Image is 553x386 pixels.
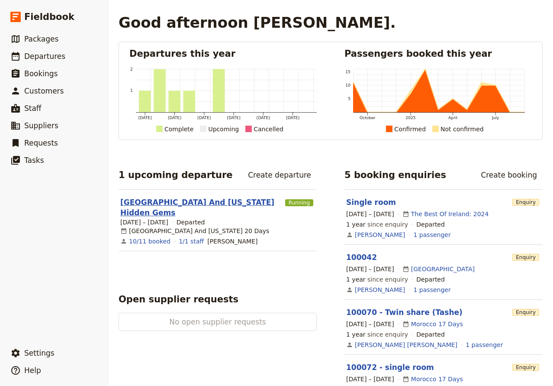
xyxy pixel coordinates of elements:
div: Departed [177,218,205,227]
tspan: October [360,116,376,120]
tspan: [DATE] [257,116,270,120]
tspan: 10 [346,83,351,88]
div: Not confirmed [440,124,484,134]
span: Enquiry [512,309,539,316]
a: Create departure [242,168,317,182]
a: [GEOGRAPHIC_DATA] And [US_STATE] Hidden Gems [120,197,282,218]
h2: Departures this year [129,47,317,60]
span: [DATE] – [DATE] [346,265,394,273]
tspan: 2025 [405,116,415,120]
div: Cancelled [254,124,283,134]
span: 1 year [346,276,366,283]
a: Create booking [475,168,543,182]
a: The Best Of Ireland: 2024 [411,210,489,218]
span: Customers [24,87,64,95]
h1: Good afternoon [PERSON_NAME]. [119,14,396,31]
tspan: April [448,116,457,120]
tspan: [DATE] [286,116,299,120]
a: Morocco 17 Days [411,375,463,383]
span: [DATE] – [DATE] [120,218,168,227]
a: Morocco 17 Days [411,320,463,328]
span: Requests [24,139,58,147]
span: Settings [24,349,55,357]
span: since enquiry [346,330,408,339]
span: Bookings [24,69,58,78]
span: [DATE] – [DATE] [346,375,394,383]
tspan: [DATE] [168,116,181,120]
span: Departures [24,52,65,61]
a: View the bookings for this departure [129,237,170,246]
span: No open supplier requests [147,317,289,327]
span: Fieldbook [24,10,74,23]
h2: Open supplier requests [119,293,238,306]
tspan: [DATE] [197,116,211,120]
span: Staff [24,104,42,113]
span: Help [24,366,41,375]
tspan: [DATE] [138,116,152,120]
a: View the passengers for this booking [414,285,451,294]
h2: 5 booking enquiries [344,169,446,182]
a: 100072 - single room [346,363,434,372]
span: Enquiry [512,364,539,371]
a: Single room [346,198,396,207]
div: Departed [416,330,445,339]
tspan: July [492,116,499,120]
span: since enquiry [346,275,408,284]
tspan: 1 [130,88,133,93]
div: Departed [416,220,445,229]
span: 1 year [346,331,366,338]
div: Complete [164,124,193,134]
span: Tasks [24,156,44,165]
h2: 1 upcoming departure [119,169,233,182]
span: Packages [24,35,58,43]
span: Suppliers [24,121,58,130]
a: 100042 [346,253,377,262]
a: [PERSON_NAME] [PERSON_NAME] [355,341,457,349]
tspan: [DATE] [227,116,241,120]
a: View the passengers for this booking [414,230,451,239]
div: Departed [416,275,445,284]
tspan: 15 [346,70,351,74]
a: [PERSON_NAME] [355,230,405,239]
a: [GEOGRAPHIC_DATA] [411,265,475,273]
span: Enquiry [512,254,539,261]
a: 1/1 staff [179,237,204,246]
span: [DATE] – [DATE] [346,210,394,218]
h2: Passengers booked this year [344,47,532,60]
div: [GEOGRAPHIC_DATA] And [US_STATE] 20 Days [120,227,269,235]
tspan: 2 [130,67,133,71]
tspan: 5 [348,97,350,101]
div: Confirmed [394,124,426,134]
span: Zeeva Zarfaty [207,237,257,246]
a: [PERSON_NAME] [355,285,405,294]
div: Upcoming [208,124,239,134]
span: Enquiry [512,199,539,206]
a: View the passengers for this booking [466,341,503,349]
a: 100070 - Twin share (Tashe) [346,308,463,317]
span: Running [285,199,313,206]
span: 1 year [346,221,366,228]
span: since enquiry [346,220,408,229]
span: [DATE] – [DATE] [346,320,394,328]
